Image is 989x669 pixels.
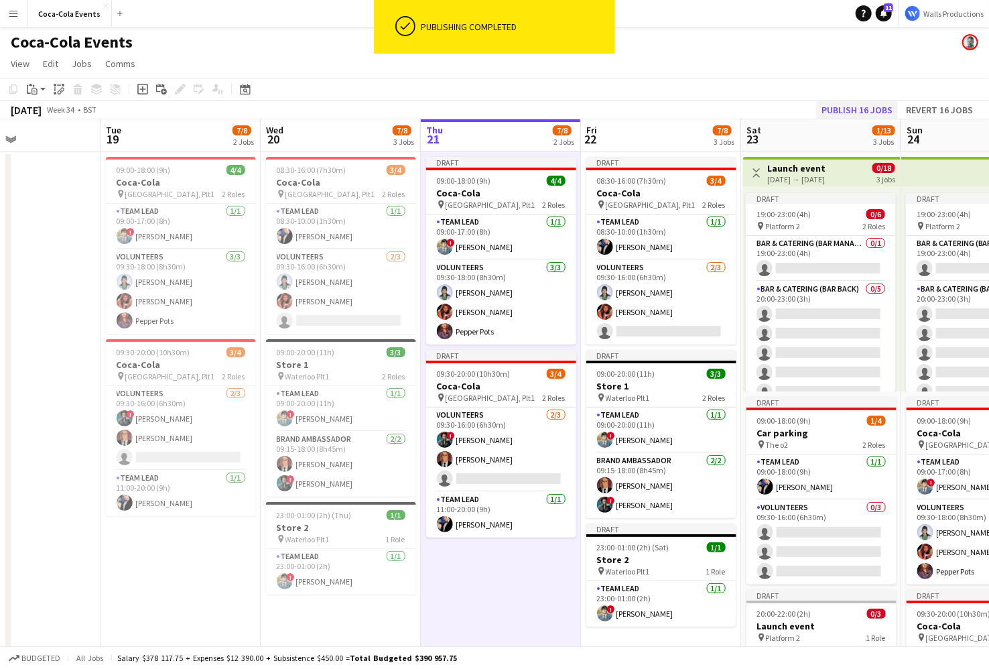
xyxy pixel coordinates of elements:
[746,397,897,585] div: Draft09:00-18:00 (9h)1/4Car parking The o22 RolesTeam Lead1/109:00-18:00 (9h)[PERSON_NAME]Volunte...
[543,393,566,403] span: 2 Roles
[872,163,895,173] span: 0/18
[426,350,576,361] div: Draft
[607,497,615,505] span: !
[38,55,64,72] a: Edit
[285,189,375,199] span: [GEOGRAPHIC_DATA], Plt1
[884,3,893,12] span: 11
[106,157,256,334] app-job-card: 09:00-18:00 (9h)4/4Coca-Cola [GEOGRAPHIC_DATA], Plt12 RolesTeam Lead1/109:00-17:00 (8h)![PERSON_N...
[765,221,800,231] span: Platform 2
[426,492,576,538] app-card-role: Team Lead1/111:00-20:00 (9h)[PERSON_NAME]
[905,131,923,147] span: 24
[746,236,896,282] app-card-role: Bar & Catering (Bar Manager)0/119:00-23:00 (4h)
[106,124,121,136] span: Tue
[584,131,597,147] span: 22
[104,131,121,147] span: 19
[266,386,416,432] app-card-role: Team Lead1/109:00-20:00 (11h)![PERSON_NAME]
[746,427,897,439] h3: Car parking
[125,371,215,381] span: [GEOGRAPHIC_DATA], Plt1
[923,9,984,19] span: Walls Productions
[21,654,60,663] span: Budgeted
[597,542,669,552] span: 23:00-01:00 (2h) (Sat)
[426,350,576,538] app-job-card: Draft09:30-20:00 (10h30m)3/4Coca-Cola [GEOGRAPHIC_DATA], Plt12 RolesVolunteers2/309:30-16:00 (6h3...
[127,228,135,236] span: !
[106,249,256,334] app-card-role: Volunteers3/309:30-18:00 (8h30m)[PERSON_NAME][PERSON_NAME]Pepper Pots
[83,105,96,115] div: BST
[703,393,726,403] span: 2 Roles
[863,440,886,450] span: 2 Roles
[74,653,106,663] span: All jobs
[387,510,405,520] span: 1/1
[586,380,736,392] h3: Store 1
[266,502,416,595] div: 23:00-01:00 (2h) (Thu)1/1Store 2 Waterloo Plt11 RoleTeam Lead1/123:00-01:00 (2h)![PERSON_NAME]
[586,554,736,566] h3: Store 2
[873,137,895,147] div: 3 Jobs
[266,339,416,497] app-job-card: 09:00-20:00 (11h)3/3Store 1 Waterloo Plt12 RolesTeam Lead1/109:00-20:00 (11h)![PERSON_NAME]Brand ...
[447,432,455,440] span: !
[233,125,251,135] span: 7/8
[597,369,655,379] span: 09:00-20:00 (11h)
[222,189,245,199] span: 2 Roles
[285,534,330,544] span: Waterloo Plt1
[586,124,597,136] span: Fri
[266,204,416,249] app-card-role: Team Lead1/108:30-10:00 (1h30m)[PERSON_NAME]
[383,371,405,381] span: 2 Roles
[106,176,256,188] h3: Coca-Cola
[543,200,566,210] span: 2 Roles
[746,193,896,204] div: Draft
[962,34,978,50] app-user-avatar: Mark Walls
[106,386,256,471] app-card-role: Volunteers2/309:30-16:00 (6h30m)![PERSON_NAME][PERSON_NAME]
[746,620,897,632] h3: Launch event
[266,249,416,334] app-card-role: Volunteers2/309:30-16:00 (6h30m)[PERSON_NAME][PERSON_NAME]
[766,633,801,643] span: Platform 2
[767,162,826,174] h3: Launch event
[117,347,190,357] span: 09:30-20:00 (10h30m)
[816,101,898,119] button: Publish 16 jobs
[287,410,295,418] span: !
[586,524,736,627] app-job-card: Draft23:00-01:00 (2h) (Sat)1/1Store 2 Waterloo Plt11 RoleTeam Lead1/123:00-01:00 (2h)![PERSON_NAME]
[597,176,667,186] span: 08:30-16:00 (7h30m)
[867,609,886,619] span: 0/3
[586,157,736,345] app-job-card: Draft08:30-16:00 (7h30m)3/4Coca-Cola [GEOGRAPHIC_DATA], Plt12 RolesTeam Lead1/108:30-10:00 (1h30m...
[606,393,650,403] span: Waterloo Plt1
[606,200,696,210] span: [GEOGRAPHIC_DATA], Plt1
[106,339,256,516] app-job-card: 09:30-20:00 (10h30m)3/4Coca-Cola [GEOGRAPHIC_DATA], Plt12 RolesVolunteers2/309:30-16:00 (6h30m)![...
[607,605,615,613] span: !
[586,408,736,453] app-card-role: Team Lead1/109:00-20:00 (11h)![PERSON_NAME]
[766,440,789,450] span: The o2
[266,549,416,595] app-card-role: Team Lead1/123:00-01:00 (2h)![PERSON_NAME]
[106,471,256,516] app-card-role: Team Lead1/111:00-20:00 (9h)[PERSON_NAME]
[746,193,896,391] app-job-card: Draft19:00-23:00 (4h)0/6 Platform 22 RolesBar & Catering (Bar Manager)0/119:00-23:00 (4h) Bar & C...
[707,542,726,552] span: 1/1
[426,157,576,168] div: Draft
[746,500,897,585] app-card-role: Volunteers0/309:30-16:00 (6h30m)
[350,653,457,663] span: Total Budgeted $390 957.75
[707,369,726,379] span: 3/3
[917,209,971,219] span: 19:00-23:00 (4h)
[11,58,29,70] span: View
[287,475,295,483] span: !
[437,176,491,186] span: 09:00-18:00 (9h)
[447,239,455,247] span: !
[266,522,416,534] h3: Store 2
[11,32,133,52] h1: Coca-Cola Events
[125,189,215,199] span: [GEOGRAPHIC_DATA], Plt1
[426,157,576,345] app-job-card: Draft09:00-18:00 (9h)4/4Coca-Cola [GEOGRAPHIC_DATA], Plt12 RolesTeam Lead1/109:00-17:00 (8h)![PER...
[266,359,416,371] h3: Store 1
[586,350,736,518] div: Draft09:00-20:00 (11h)3/3Store 1 Waterloo Plt12 RolesTeam Lead1/109:00-20:00 (11h)![PERSON_NAME]B...
[756,209,811,219] span: 19:00-23:00 (4h)
[277,347,335,357] span: 09:00-20:00 (11h)
[586,350,736,361] div: Draft
[266,157,416,334] div: 08:30-16:00 (7h30m)3/4Coca-Cola [GEOGRAPHIC_DATA], Plt12 RolesTeam Lead1/108:30-10:00 (1h30m)[PER...
[106,204,256,249] app-card-role: Team Lead1/109:00-17:00 (8h)![PERSON_NAME]
[106,359,256,371] h3: Coca-Cola
[426,380,576,392] h3: Coca-Cola
[606,566,650,576] span: Waterloo Plt1
[917,416,972,426] span: 09:00-18:00 (9h)
[703,200,726,210] span: 2 Roles
[553,125,572,135] span: 7/8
